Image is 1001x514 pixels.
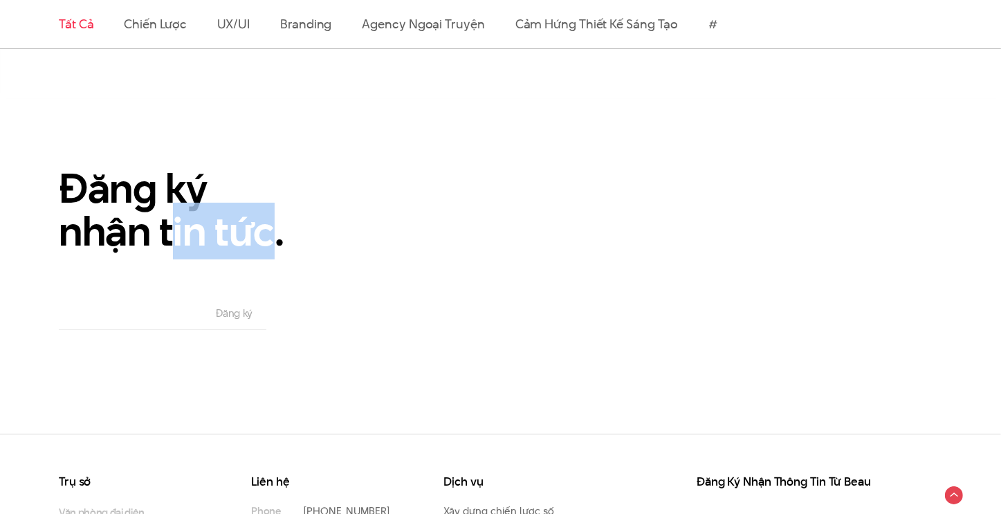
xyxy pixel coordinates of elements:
[251,476,402,488] h3: Liên hệ
[515,15,679,33] a: Cảm hứng thiết kế sáng tạo
[124,15,186,33] a: Chiến lược
[59,167,490,253] h2: Đăng ký nhận tin tức.
[708,15,717,33] a: #
[280,15,331,33] a: Branding
[362,15,484,33] a: Agency ngoại truyện
[212,308,257,319] input: Đăng ký
[697,476,883,488] h3: Đăng Ký Nhận Thông Tin Từ Beau
[59,476,210,488] h3: Trụ sở
[217,15,250,33] a: UX/UI
[443,476,594,488] h3: Dịch vụ
[59,15,93,33] a: Tất cả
